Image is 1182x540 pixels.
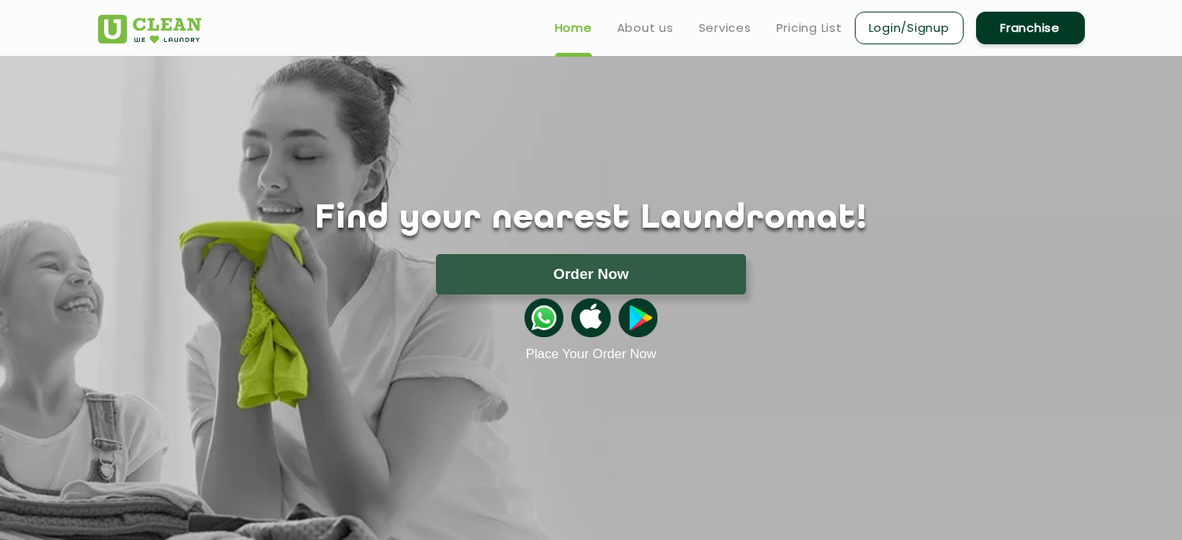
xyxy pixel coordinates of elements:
img: whatsappicon.png [525,298,563,337]
h1: Find your nearest Laundromat! [86,200,1097,239]
a: Franchise [976,12,1085,44]
a: Place Your Order Now [525,347,656,362]
img: apple-icon.png [571,298,610,337]
img: UClean Laundry and Dry Cleaning [98,15,201,44]
a: Home [555,19,592,37]
a: About us [617,19,674,37]
img: playstoreicon.png [619,298,657,337]
a: Pricing List [776,19,842,37]
button: Order Now [436,254,746,294]
a: Services [699,19,751,37]
a: Login/Signup [855,12,964,44]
